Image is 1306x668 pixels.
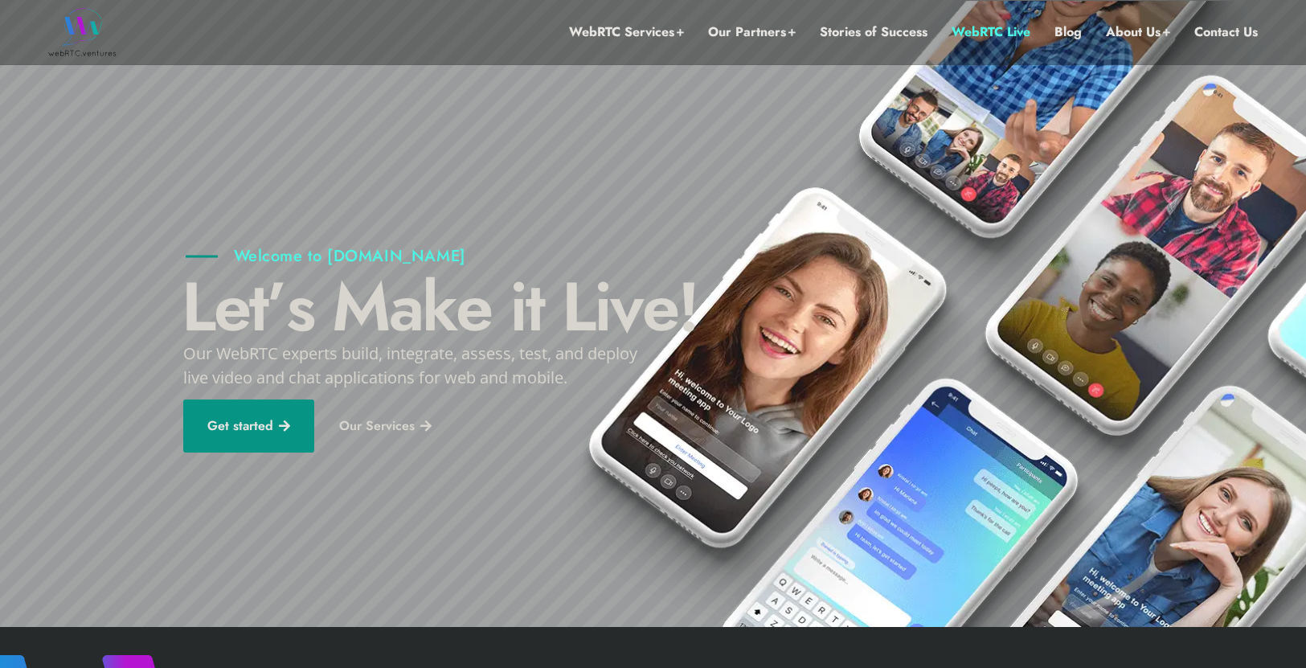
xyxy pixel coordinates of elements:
p: Welcome to [DOMAIN_NAME] [186,246,466,266]
div: L [562,271,594,343]
div: i [594,271,610,343]
div: t [249,271,267,343]
div: e [456,271,491,343]
img: WebRTC.ventures [48,8,117,56]
div: e [214,271,249,343]
div: L [182,271,214,343]
div: t [526,271,543,343]
div: a [389,271,422,343]
div: M [332,271,389,343]
div: k [422,271,456,343]
span: Our WebRTC experts build, integrate, assess, test, and deploy live video and chat applications fo... [183,342,637,388]
a: Our Services [315,407,456,445]
div: ! [678,271,698,343]
div: s [286,271,313,343]
div: e [642,271,678,343]
a: Get started [183,400,314,453]
div: ’ [267,271,286,343]
div: i [510,271,526,343]
div: v [610,271,642,343]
